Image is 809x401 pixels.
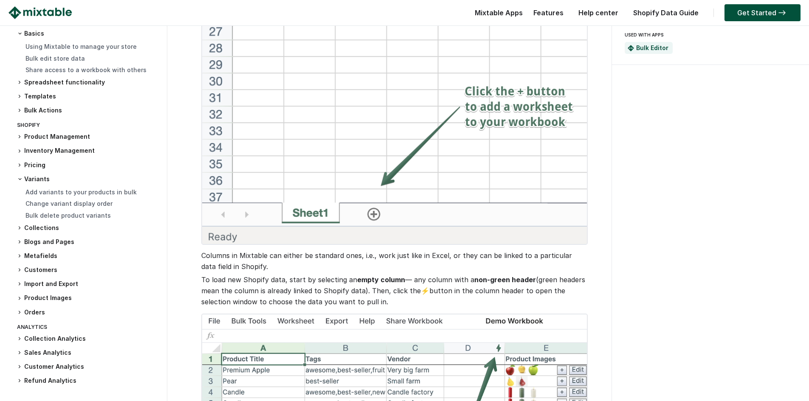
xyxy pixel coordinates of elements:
[17,175,158,183] h3: Variants
[17,348,158,357] h3: Sales Analytics
[724,4,801,21] a: Get Started
[17,92,158,101] h3: Templates
[474,275,536,284] strong: non-green header
[17,294,158,303] h3: Product Images
[17,146,158,155] h3: Inventory Management
[17,376,158,385] h3: Refund Analytics
[25,200,113,207] a: Change variant display order
[357,275,405,284] strong: empty column
[574,8,623,17] a: Help center
[17,120,158,132] div: Shopify
[8,6,72,19] img: Mixtable logo
[625,30,793,40] div: USED WITH APPS
[17,106,158,115] h3: Bulk Actions
[25,212,111,219] a: Bulk delete product variants
[636,44,668,51] a: Bulk Editor
[25,66,147,73] a: Share access to a workbook with others
[17,334,158,343] h3: Collection Analytics
[201,8,588,245] img: Add a new worksheet for Shopify data
[17,224,158,233] h3: Collections
[17,308,158,317] h3: Orders
[17,266,158,275] h3: Customers
[421,286,429,295] strong: ⚡️
[17,78,158,87] h3: Spreadsheet functionality
[529,8,568,17] a: Features
[17,322,158,334] div: Analytics
[17,132,158,141] h3: Product Management
[17,252,158,261] h3: Metafields
[776,10,788,15] img: arrow-right.svg
[25,55,85,62] a: Bulk edit store data
[471,6,523,23] div: Mixtable Apps
[629,8,703,17] a: Shopify Data Guide
[25,188,137,196] a: Add variants to your products in bulk
[25,43,137,50] a: Using Mixtable to manage your store
[17,238,158,247] h3: Blogs and Pages
[201,274,586,307] p: To load new Shopify data, start by selecting an — any column with a (green headers mean the colum...
[17,280,158,289] h3: Import and Export
[17,362,158,371] h3: Customer Analytics
[17,29,158,38] h3: Basics
[628,45,634,51] img: Mixtable Spreadsheet Bulk Editor App
[201,250,586,272] p: Columns in Mixtable can either be standard ones, i.e., work just like in Excel, or they can be li...
[17,161,158,170] h3: Pricing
